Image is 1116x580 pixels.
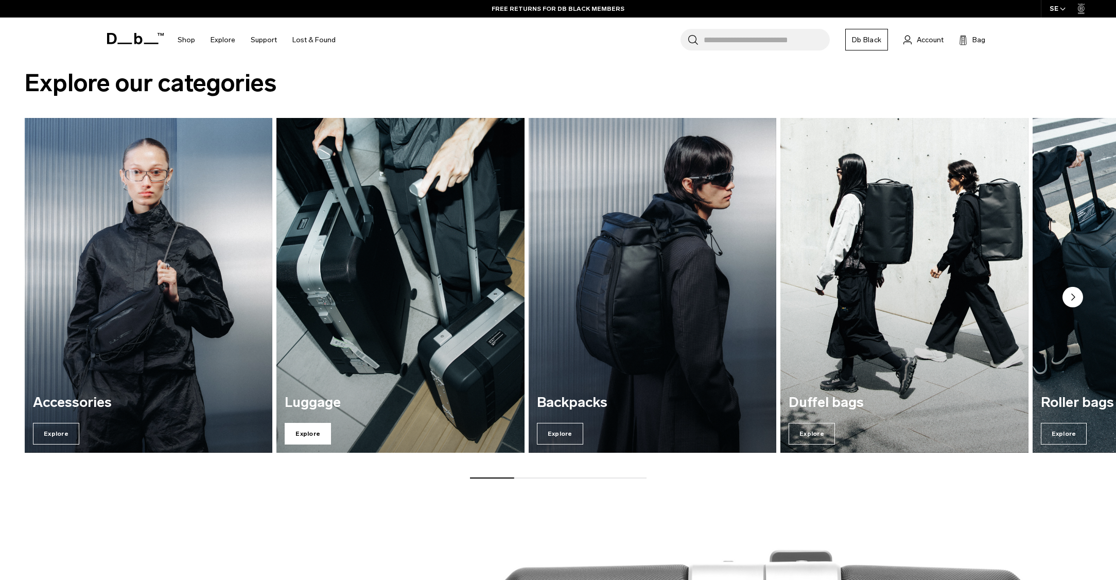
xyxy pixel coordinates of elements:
div: 4 / 7 [780,118,1028,453]
span: Explore [789,423,835,445]
button: Bag [959,33,985,46]
div: 3 / 7 [529,118,776,453]
h3: Backpacks [537,395,768,411]
a: Explore [211,22,235,58]
span: Explore [285,423,331,445]
a: Shop [178,22,195,58]
a: Account [903,33,944,46]
h3: Duffel bags [789,395,1020,411]
a: Backpacks Explore [529,118,776,453]
div: 1 / 7 [25,118,272,453]
a: Db Black [845,29,888,50]
div: 2 / 7 [276,118,524,453]
a: Accessories Explore [25,118,272,453]
a: Luggage Explore [276,118,524,453]
span: Explore [33,423,79,445]
nav: Main Navigation [170,18,343,62]
span: Bag [972,35,985,45]
a: Lost & Found [292,22,336,58]
h2: Explore our categories [25,65,1091,101]
span: Account [917,35,944,45]
button: Next slide [1062,287,1083,310]
span: Explore [1041,423,1087,445]
h3: Accessories [33,395,264,411]
a: Duffel bags Explore [780,118,1028,453]
a: FREE RETURNS FOR DB BLACK MEMBERS [492,4,624,13]
span: Explore [537,423,583,445]
a: Support [251,22,277,58]
h3: Luggage [285,395,516,411]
